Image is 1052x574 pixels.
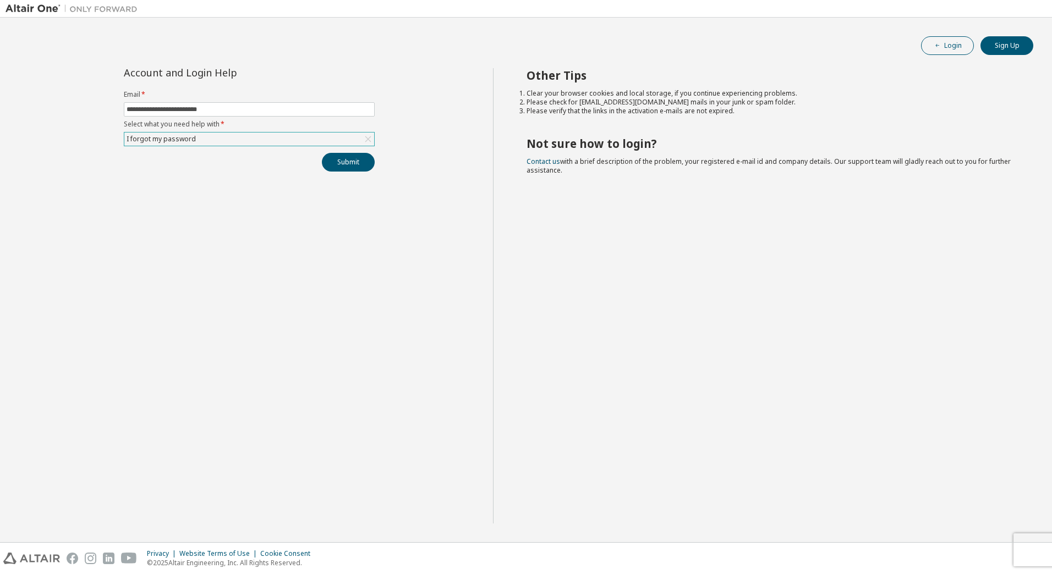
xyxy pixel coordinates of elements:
[85,553,96,564] img: instagram.svg
[527,98,1014,107] li: Please check for [EMAIL_ADDRESS][DOMAIN_NAME] mails in your junk or spam folder.
[6,3,143,14] img: Altair One
[125,133,198,145] div: I forgot my password
[980,36,1033,55] button: Sign Up
[103,553,114,564] img: linkedin.svg
[260,549,317,558] div: Cookie Consent
[322,153,375,172] button: Submit
[147,558,317,567] p: © 2025 Altair Engineering, Inc. All Rights Reserved.
[527,157,1011,175] span: with a brief description of the problem, your registered e-mail id and company details. Our suppo...
[121,553,137,564] img: youtube.svg
[124,120,375,129] label: Select what you need help with
[527,136,1014,151] h2: Not sure how to login?
[124,68,325,77] div: Account and Login Help
[527,68,1014,82] h2: Other Tips
[124,133,374,146] div: I forgot my password
[527,89,1014,98] li: Clear your browser cookies and local storage, if you continue experiencing problems.
[3,553,60,564] img: altair_logo.svg
[124,90,375,99] label: Email
[921,36,974,55] button: Login
[67,553,78,564] img: facebook.svg
[527,157,560,166] a: Contact us
[179,549,260,558] div: Website Terms of Use
[147,549,179,558] div: Privacy
[527,107,1014,115] li: Please verify that the links in the activation e-mails are not expired.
